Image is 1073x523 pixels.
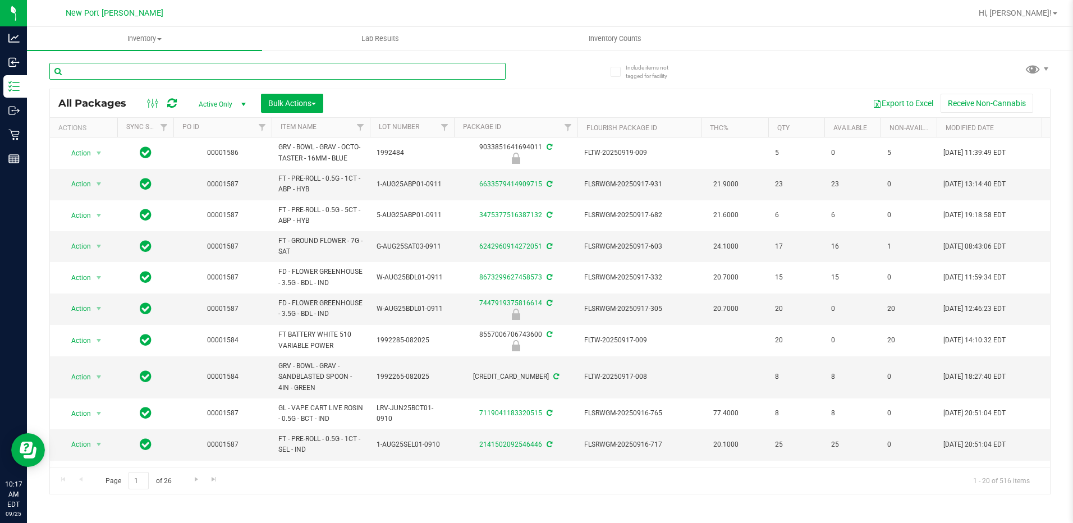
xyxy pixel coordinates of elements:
[943,241,1006,252] span: [DATE] 08:43:06 EDT
[8,105,20,116] inline-svg: Outbound
[887,241,930,252] span: 1
[8,153,20,164] inline-svg: Reports
[479,242,542,250] a: 6242960914272051
[887,371,930,382] span: 0
[61,270,91,286] span: Action
[140,238,152,254] span: In Sync
[831,335,874,346] span: 0
[207,373,239,380] a: 00001584
[833,124,867,132] a: Available
[207,211,239,219] a: 00001587
[584,408,694,419] span: FLSRWGM-20250916-765
[775,408,818,419] span: 8
[278,298,363,319] span: FD - FLOWER GREENHOUSE - 3.5G - BDL - IND
[92,301,106,316] span: select
[777,124,790,132] a: Qty
[479,409,542,417] a: 7119041183320515
[943,179,1006,190] span: [DATE] 13:14:40 EDT
[775,439,818,450] span: 25
[27,34,262,44] span: Inventory
[207,242,239,250] a: 00001587
[377,304,447,314] span: W-AUG25BDL01-0911
[206,472,222,487] a: Go to the last page
[278,403,363,424] span: GL - VAPE CART LIVE ROSIN - 0.5G - BCT - IND
[8,81,20,92] inline-svg: Inventory
[281,123,317,131] a: Item Name
[943,371,1006,382] span: [DATE] 18:27:40 EDT
[887,148,930,158] span: 5
[941,94,1033,113] button: Receive Non-Cannabis
[377,371,447,382] span: 1992265-082025
[452,329,579,351] div: 8557006706743600
[479,441,542,448] a: 2141502092546446
[943,304,1006,314] span: [DATE] 12:46:23 EDT
[559,118,577,137] a: Filter
[140,207,152,223] span: In Sync
[377,241,447,252] span: G-AUG25SAT03-0911
[775,241,818,252] span: 17
[887,272,930,283] span: 0
[207,409,239,417] a: 00001587
[278,267,363,288] span: FD - FLOWER GREENHOUSE - 3.5G - BDL - IND
[584,335,694,346] span: FLTW-20250917-009
[278,361,363,393] span: GRV - BOWL - GRAV - SANDBLASTED SPOON - 4IN - GREEN
[129,472,149,489] input: 1
[887,179,930,190] span: 0
[379,123,419,131] a: Lot Number
[8,33,20,44] inline-svg: Analytics
[61,208,91,223] span: Action
[479,299,542,307] a: 7447919375816614
[452,340,579,351] div: Newly Received
[278,434,363,455] span: FT - PRE-ROLL - 0.5G - 1CT - SEL - IND
[452,371,579,382] div: [CREDIT_CARD_NUMBER]
[435,118,454,137] a: Filter
[584,439,694,450] span: FLSRWGM-20250916-717
[775,210,818,221] span: 6
[775,335,818,346] span: 20
[377,335,447,346] span: 1992285-082025
[268,99,316,108] span: Bulk Actions
[831,179,874,190] span: 23
[207,305,239,313] a: 00001587
[943,335,1006,346] span: [DATE] 14:10:32 EDT
[96,472,181,489] span: Page of 26
[964,472,1039,489] span: 1 - 20 of 516 items
[775,179,818,190] span: 23
[584,272,694,283] span: FLSRWGM-20250917-332
[452,309,579,320] div: Newly Received
[92,437,106,452] span: select
[943,148,1006,158] span: [DATE] 11:39:49 EDT
[452,153,579,164] div: Newly Received
[552,373,559,380] span: Sync from Compliance System
[887,210,930,221] span: 0
[708,301,744,317] span: 20.7000
[92,208,106,223] span: select
[498,27,733,51] a: Inventory Counts
[545,242,552,250] span: Sync from Compliance System
[278,142,363,163] span: GRV - BOWL - GRAV - OCTO-TASTER - 16MM - BLUE
[140,269,152,285] span: In Sync
[545,299,552,307] span: Sync from Compliance System
[584,304,694,314] span: FLSRWGM-20250917-305
[61,301,91,316] span: Action
[92,238,106,254] span: select
[261,94,323,113] button: Bulk Actions
[584,210,694,221] span: FLSRWGM-20250917-682
[831,241,874,252] span: 16
[831,210,874,221] span: 6
[207,336,239,344] a: 00001584
[887,439,930,450] span: 0
[943,408,1006,419] span: [DATE] 20:51:04 EDT
[574,34,657,44] span: Inventory Counts
[708,176,744,192] span: 21.9000
[351,118,370,137] a: Filter
[775,148,818,158] span: 5
[278,205,363,226] span: FT - PRE-ROLL - 0.5G - 5CT - ABP - HYB
[889,124,939,132] a: Non-Available
[710,124,728,132] a: THC%
[262,27,497,51] a: Lab Results
[943,272,1006,283] span: [DATE] 11:59:34 EDT
[775,371,818,382] span: 8
[278,236,363,257] span: FT - GROUND FLOWER - 7G - SAT
[58,97,137,109] span: All Packages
